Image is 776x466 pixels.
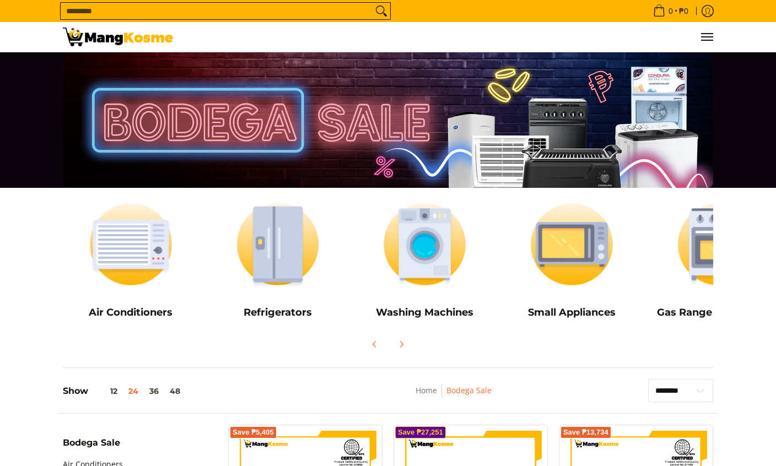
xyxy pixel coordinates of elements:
[677,7,690,15] span: ₱0
[164,387,186,395] button: 48
[700,22,713,52] button: Menu
[63,28,173,46] img: Bodega Sale l Mang Kosme: Cost-Efficient &amp; Quality Home Appliances
[357,193,493,327] a: Washing Machines Washing Machines
[504,193,640,327] a: Small Appliances Small Appliances
[63,438,120,447] span: Bodega Sale
[446,385,492,395] a: Bodega Sale
[123,387,144,395] button: 24
[563,429,608,436] span: Save ₱13,734
[184,22,713,52] nav: Main Menu
[667,7,675,15] span: 0
[63,193,199,327] a: Air Conditioners Air Conditioners
[363,332,387,356] button: Previous
[184,22,713,52] ul: Customer Navigation
[398,429,443,436] span: Save ₱27,251
[210,193,346,327] a: Refrigerators Refrigerators
[210,193,346,295] img: Refrigerators
[504,193,640,295] img: Small Appliances
[342,384,565,409] nav: Breadcrumbs
[210,306,346,319] h5: Refrigerators
[416,385,437,395] a: Home
[233,429,274,436] span: Save ₱5,405
[373,3,390,19] button: Search
[63,386,186,397] h5: Show
[357,306,493,319] h5: Washing Machines
[357,193,493,295] img: Washing Machines
[389,332,413,356] button: Next
[144,387,164,395] button: 36
[63,438,120,456] summary: Open
[63,193,199,295] img: Air Conditioners
[63,306,199,319] h5: Air Conditioners
[650,5,692,17] span: •
[504,306,640,319] h5: Small Appliances
[88,387,123,395] button: 12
